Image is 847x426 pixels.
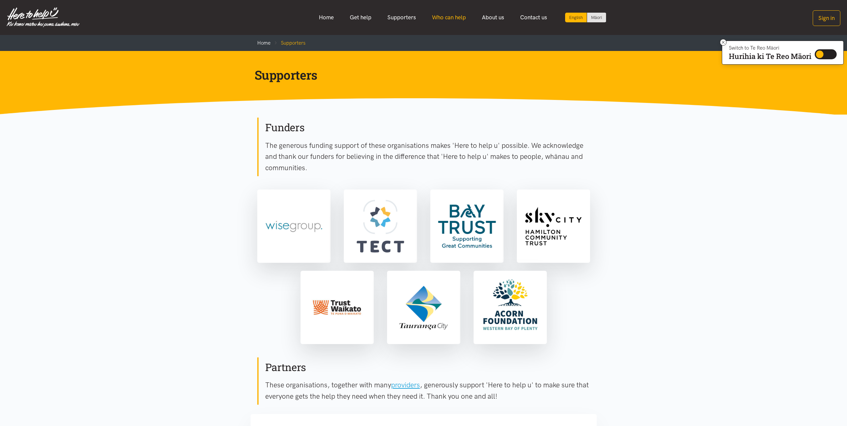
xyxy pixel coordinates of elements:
[257,40,271,46] a: Home
[388,272,459,343] img: Tauranga City Council
[512,10,555,25] a: Contact us
[475,272,545,343] img: Acorn Foundation | Western Bay of Plenty
[259,191,329,261] img: Wise Group
[430,190,504,263] a: Bay Trust
[265,360,590,374] h2: Partners
[518,191,589,261] img: Sky City Community Trust
[474,271,547,344] a: Acorn Foundation | Western Bay of Plenty
[345,191,416,261] img: TECT
[517,190,590,263] a: Sky City Community Trust
[302,272,372,343] img: Trust Waikato
[265,379,590,402] p: These organisations, together with many , generously support 'Here to help u' to make sure that e...
[265,121,590,135] h2: Funders
[387,271,460,344] a: Tauranga City Council
[265,140,590,174] p: The generous funding support of these organisations makes 'Here to help u' possible. We acknowled...
[565,13,606,22] div: Language toggle
[813,10,840,26] button: Sign in
[342,10,379,25] a: Get help
[474,10,512,25] a: About us
[379,10,424,25] a: Supporters
[729,53,811,59] p: Hurihia ki Te Reo Māori
[7,7,80,27] img: Home
[311,10,342,25] a: Home
[729,46,811,50] p: Switch to Te Reo Māori
[257,190,330,263] a: Wise Group
[344,190,417,263] a: TECT
[432,191,502,261] img: Bay Trust
[587,13,606,22] a: Switch to Te Reo Māori
[424,10,474,25] a: Who can help
[255,67,582,83] h1: Supporters
[271,39,306,47] li: Supporters
[565,13,587,22] div: Current language
[391,381,420,389] a: providers
[301,271,374,344] a: Trust Waikato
